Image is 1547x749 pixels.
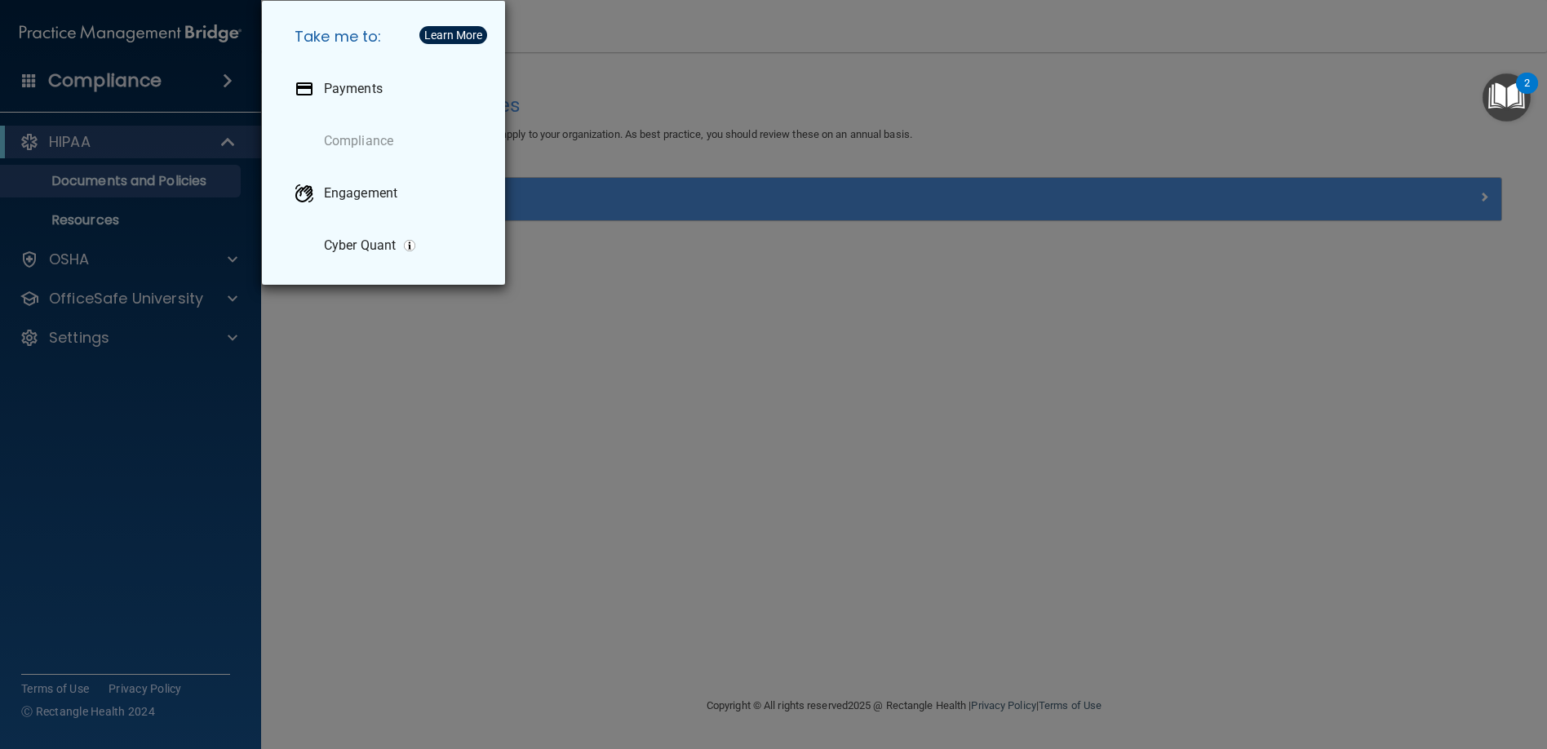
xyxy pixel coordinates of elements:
div: Learn More [424,29,482,41]
button: Learn More [419,26,487,44]
a: Payments [281,66,492,112]
p: Cyber Quant [324,237,396,254]
a: Engagement [281,171,492,216]
button: Open Resource Center, 2 new notifications [1483,73,1531,122]
p: Payments [324,81,383,97]
p: Engagement [324,185,397,202]
a: Compliance [281,118,492,164]
a: Cyber Quant [281,223,492,268]
h5: Take me to: [281,14,492,60]
div: 2 [1524,83,1530,104]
